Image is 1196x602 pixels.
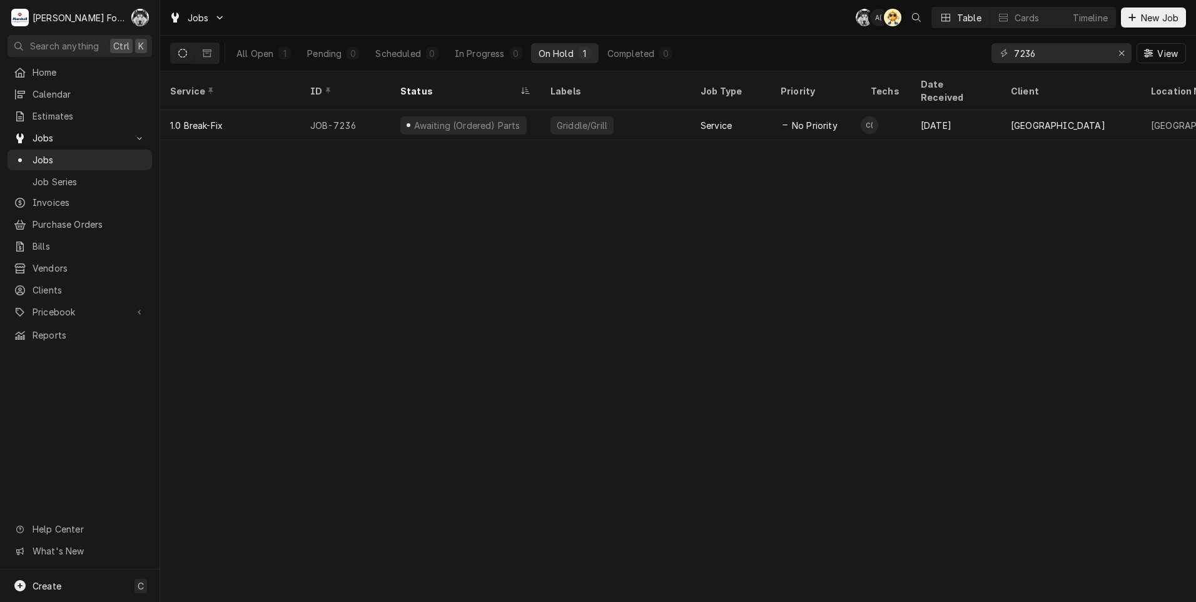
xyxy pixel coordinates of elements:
[428,47,436,60] div: 0
[33,218,146,231] span: Purchase Orders
[33,66,146,79] span: Home
[701,84,761,98] div: Job Type
[884,9,901,26] div: Adam Testa's Avatar
[349,47,357,60] div: 0
[861,116,878,134] div: C(
[781,84,848,98] div: Priority
[8,171,152,192] a: Job Series
[1121,8,1186,28] button: New Job
[555,119,609,132] div: Griddle/Grill
[1138,11,1181,24] span: New Job
[188,11,209,24] span: Jobs
[33,11,124,24] div: [PERSON_NAME] Food Equipment Service
[856,9,873,26] div: C(
[581,47,589,60] div: 1
[884,9,901,26] div: AT
[8,150,152,170] a: Jobs
[11,9,29,26] div: M
[792,119,838,132] span: No Priority
[33,240,146,253] span: Bills
[131,9,149,26] div: C(
[8,325,152,345] a: Reports
[138,39,144,53] span: K
[138,579,144,593] span: C
[281,47,288,60] div: 1
[8,35,152,57] button: Search anythingCtrlK
[33,305,127,319] span: Pricebook
[33,581,61,591] span: Create
[1073,11,1108,24] div: Timeline
[400,84,518,98] div: Status
[870,9,888,26] div: A(
[701,119,732,132] div: Service
[911,110,1001,140] div: [DATE]
[455,47,505,60] div: In Progress
[1112,43,1132,63] button: Erase input
[170,84,288,98] div: Service
[8,214,152,235] a: Purchase Orders
[921,78,988,104] div: Date Received
[607,47,654,60] div: Completed
[8,302,152,322] a: Go to Pricebook
[8,62,152,83] a: Home
[412,119,521,132] div: Awaiting (Ordered) Parts
[113,39,129,53] span: Ctrl
[33,283,146,297] span: Clients
[8,128,152,148] a: Go to Jobs
[1155,47,1180,60] span: View
[512,47,520,60] div: 0
[33,329,146,342] span: Reports
[550,84,681,98] div: Labels
[957,11,981,24] div: Table
[871,84,901,98] div: Techs
[131,9,149,26] div: Chris Murphy (103)'s Avatar
[1014,43,1108,63] input: Keyword search
[33,262,146,275] span: Vendors
[33,110,146,123] span: Estimates
[1011,119,1105,132] div: [GEOGRAPHIC_DATA]
[33,88,146,101] span: Calendar
[8,84,152,105] a: Calendar
[8,519,152,539] a: Go to Help Center
[8,280,152,300] a: Clients
[33,196,146,209] span: Invoices
[33,544,144,558] span: What's New
[1137,43,1186,63] button: View
[8,258,152,278] a: Vendors
[307,47,342,60] div: Pending
[906,8,926,28] button: Open search
[11,9,29,26] div: Marshall Food Equipment Service's Avatar
[856,9,873,26] div: Chris Murphy (103)'s Avatar
[8,236,152,257] a: Bills
[870,9,888,26] div: Aldo Testa (2)'s Avatar
[300,110,390,140] div: JOB-7236
[539,47,574,60] div: On Hold
[164,8,230,28] a: Go to Jobs
[8,106,152,126] a: Estimates
[170,119,223,132] div: 1.0 Break-Fix
[375,47,420,60] div: Scheduled
[662,47,669,60] div: 0
[1011,84,1128,98] div: Client
[33,175,146,188] span: Job Series
[33,523,144,536] span: Help Center
[30,39,99,53] span: Search anything
[861,116,878,134] div: Chris Branca (99)'s Avatar
[236,47,273,60] div: All Open
[33,153,146,166] span: Jobs
[8,541,152,561] a: Go to What's New
[1015,11,1040,24] div: Cards
[310,84,378,98] div: ID
[33,131,127,145] span: Jobs
[8,192,152,213] a: Invoices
